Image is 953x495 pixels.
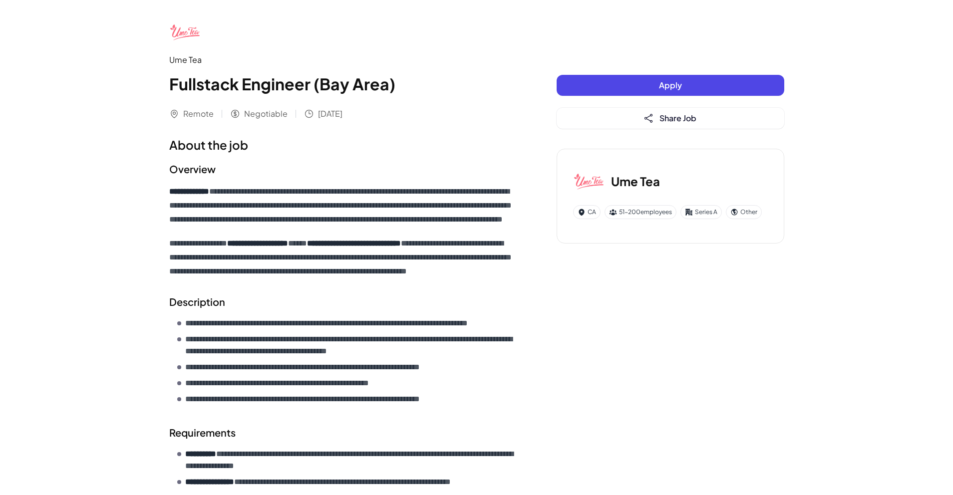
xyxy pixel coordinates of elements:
[169,162,517,177] h2: Overview
[169,425,517,440] h2: Requirements
[169,54,517,66] div: Ume Tea
[659,80,682,90] span: Apply
[557,108,784,129] button: Share Job
[726,205,762,219] div: Other
[573,205,601,219] div: CA
[605,205,676,219] div: 51-200 employees
[169,16,201,48] img: Um
[169,294,517,309] h2: Description
[557,75,784,96] button: Apply
[318,108,342,120] span: [DATE]
[611,172,660,190] h3: Ume Tea
[680,205,722,219] div: Series A
[169,72,517,96] h1: Fullstack Engineer (Bay Area)
[169,136,517,154] h1: About the job
[244,108,288,120] span: Negotiable
[659,113,696,123] span: Share Job
[183,108,214,120] span: Remote
[573,165,605,197] img: Um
